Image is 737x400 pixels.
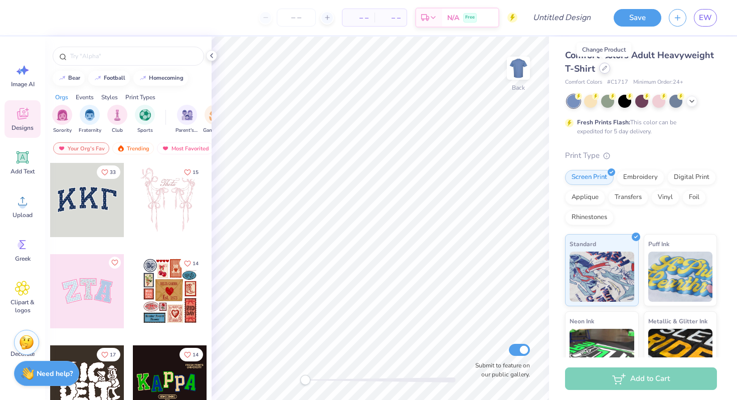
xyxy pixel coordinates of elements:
[447,13,459,23] span: N/A
[694,9,717,27] a: EW
[107,105,127,134] div: filter for Club
[55,93,68,102] div: Orgs
[149,75,183,81] div: homecoming
[12,124,34,132] span: Designs
[53,142,109,154] div: Your Org's Fav
[53,71,85,86] button: bear
[525,8,599,28] input: Untitled Design
[79,105,101,134] div: filter for Fraternity
[570,239,596,249] span: Standard
[11,80,35,88] span: Image AI
[209,109,221,121] img: Game Day Image
[577,43,631,57] div: Change Product
[179,165,203,179] button: Like
[112,142,154,154] div: Trending
[203,127,226,134] span: Game Day
[6,298,39,314] span: Clipart & logos
[175,127,199,134] span: Parent's Weekend
[651,190,679,205] div: Vinyl
[53,127,72,134] span: Sorority
[175,105,199,134] div: filter for Parent's Weekend
[465,14,475,21] span: Free
[179,348,203,361] button: Like
[381,13,401,23] span: – –
[112,109,123,121] img: Club Image
[94,75,102,81] img: trend_line.gif
[11,167,35,175] span: Add Text
[193,261,199,266] span: 14
[570,316,594,326] span: Neon Ink
[68,75,80,81] div: bear
[125,93,155,102] div: Print Types
[161,145,169,152] img: most_fav.gif
[565,150,717,161] div: Print Type
[110,352,116,357] span: 17
[101,93,118,102] div: Styles
[37,369,73,378] strong: Need help?
[648,239,669,249] span: Puff Ink
[667,170,716,185] div: Digital Print
[193,170,199,175] span: 15
[577,118,700,136] div: This color can be expedited for 5 day delivery.
[104,75,125,81] div: football
[139,75,147,81] img: trend_line.gif
[470,361,530,379] label: Submit to feature on our public gallery.
[699,12,712,24] span: EW
[15,255,31,263] span: Greek
[79,105,101,134] button: filter button
[179,257,203,270] button: Like
[648,329,713,379] img: Metallic & Glitter Ink
[565,190,605,205] div: Applique
[607,78,628,87] span: # C1717
[109,257,121,269] button: Like
[300,375,310,385] div: Accessibility label
[135,105,155,134] div: filter for Sports
[203,105,226,134] button: filter button
[512,83,525,92] div: Back
[13,211,33,219] span: Upload
[565,78,602,87] span: Comfort Colors
[107,105,127,134] button: filter button
[193,352,199,357] span: 14
[52,105,72,134] div: filter for Sorority
[133,71,188,86] button: homecoming
[565,170,614,185] div: Screen Print
[97,165,120,179] button: Like
[57,109,68,121] img: Sorority Image
[348,13,368,23] span: – –
[175,105,199,134] button: filter button
[76,93,94,102] div: Events
[139,109,151,121] img: Sports Image
[565,210,614,225] div: Rhinestones
[617,170,664,185] div: Embroidery
[608,190,648,205] div: Transfers
[84,109,95,121] img: Fraternity Image
[58,75,66,81] img: trend_line.gif
[88,71,130,86] button: football
[97,348,120,361] button: Like
[52,105,72,134] button: filter button
[58,145,66,152] img: most_fav.gif
[508,58,528,78] img: Back
[69,51,198,61] input: Try "Alpha"
[157,142,214,154] div: Most Favorited
[570,252,634,302] img: Standard
[565,49,714,75] span: Comfort Colors Adult Heavyweight T-Shirt
[648,316,707,326] span: Metallic & Glitter Ink
[203,105,226,134] div: filter for Game Day
[633,78,683,87] span: Minimum Order: 24 +
[181,109,193,121] img: Parent's Weekend Image
[112,127,123,134] span: Club
[79,127,101,134] span: Fraternity
[570,329,634,379] img: Neon Ink
[110,170,116,175] span: 33
[577,118,630,126] strong: Fresh Prints Flash:
[137,127,153,134] span: Sports
[614,9,661,27] button: Save
[135,105,155,134] button: filter button
[117,145,125,152] img: trending.gif
[648,252,713,302] img: Puff Ink
[682,190,706,205] div: Foil
[277,9,316,27] input: – –
[11,350,35,358] span: Decorate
